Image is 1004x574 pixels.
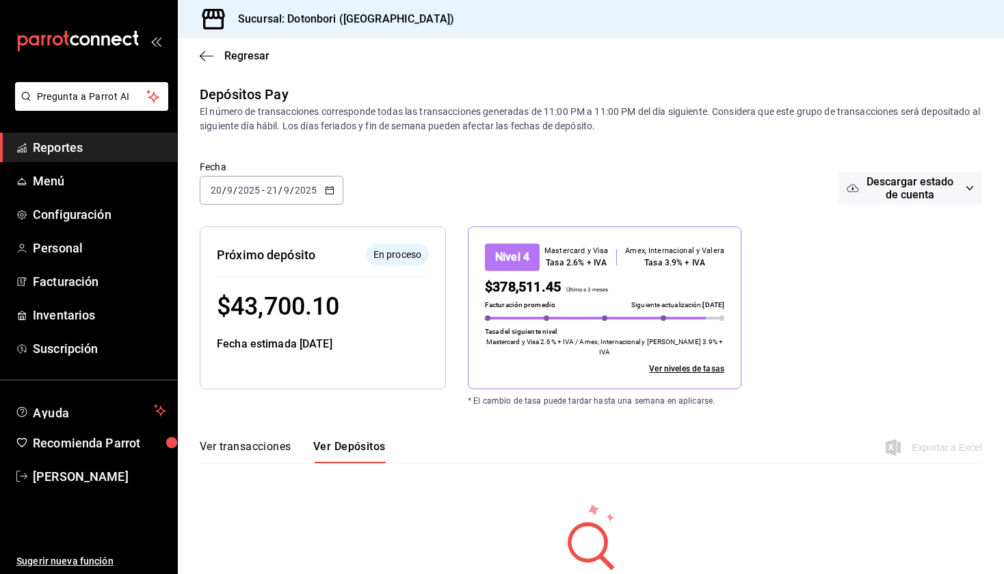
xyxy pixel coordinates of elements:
div: Depósitos Pay [200,84,289,105]
div: navigation tabs [200,440,386,463]
span: Menú [33,172,166,190]
button: Regresar [200,49,269,62]
input: -- [210,185,222,196]
button: open_drawer_menu [150,36,161,47]
span: Sugerir nueva función [16,554,166,569]
span: Facturación [33,272,166,291]
button: Ver Depósitos [313,440,386,463]
div: Tasa 2.6% + IVA [544,257,608,269]
h3: Sucursal: Dotonbori ([GEOGRAPHIC_DATA]) [227,11,454,27]
input: -- [283,185,290,196]
a: Ver todos los niveles de tasas [649,363,724,375]
span: En proceso [368,248,427,262]
div: Próximo depósito [217,246,315,264]
span: / [233,185,237,196]
button: Descargar estado de cuenta [838,172,982,205]
div: El depósito aún no se ha enviado a tu cuenta bancaria. [366,244,429,265]
span: [DATE] [702,301,724,309]
span: Reportes [33,138,166,157]
button: Ver transacciones [200,440,291,463]
input: -- [266,185,278,196]
span: Descargar estado de cuenta [859,175,960,201]
label: Fecha [200,162,343,172]
span: [PERSON_NAME] [33,467,166,486]
span: $378,511.45 [485,278,561,295]
p: Siguiente actualización: [631,300,724,310]
p: Facturación promedio [485,300,555,310]
input: ---- [237,185,261,196]
span: Ayuda [33,402,148,419]
span: Recomienda Parrot [33,434,166,452]
span: Suscripción [33,339,166,358]
input: -- [226,185,233,196]
div: Mastercard y Visa [544,246,608,257]
div: Nivel 4 [485,244,540,271]
span: Inventarios [33,306,166,324]
div: Amex, Internacional y Valera [625,246,724,257]
span: / [290,185,294,196]
p: Tasa del siguiente nivel [485,326,557,337]
input: ---- [294,185,317,196]
div: El número de transacciones corresponde todas las transacciones generadas de 11:00 PM a 11:00 PM d... [200,105,982,133]
span: Configuración [33,205,166,224]
p: Mastercard y Visa 2.6% + IVA / Amex, Internacional y [PERSON_NAME] 3.9% + IVA [485,337,724,357]
span: $ 43,700.10 [217,292,339,321]
a: Pregunta a Parrot AI [10,99,168,114]
span: Personal [33,239,166,257]
span: / [222,185,226,196]
span: / [278,185,282,196]
span: - [262,185,265,196]
div: * El cambio de tasa puede tardar hasta una semana en aplicarse. [446,373,848,407]
span: Regresar [224,49,269,62]
button: Pregunta a Parrot AI [15,82,168,111]
p: Últimos 3 meses [561,286,608,297]
div: Fecha estimada [DATE] [217,336,429,352]
span: Pregunta a Parrot AI [37,90,147,104]
div: Tasa 3.9% + IVA [625,257,724,269]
